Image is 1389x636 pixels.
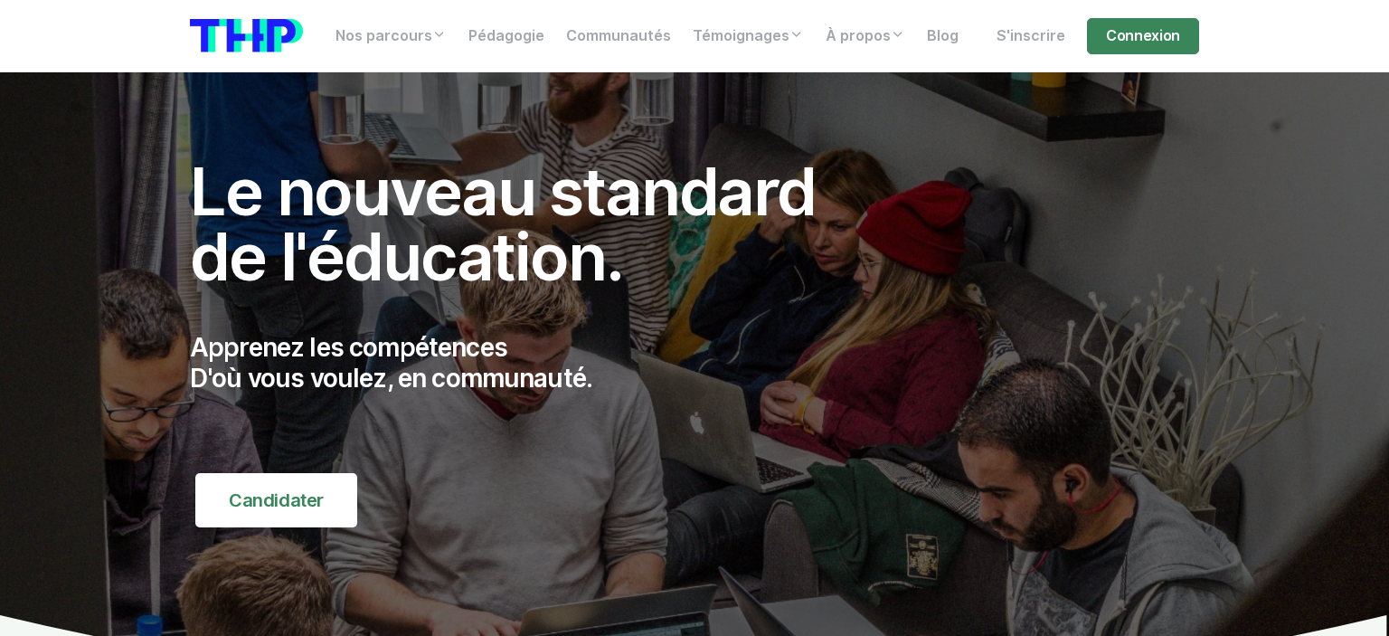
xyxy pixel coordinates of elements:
a: Pédagogie [458,18,555,54]
h1: Le nouveau standard de l'éducation. [190,159,855,290]
a: S'inscrire [986,18,1076,54]
a: À propos [815,18,916,54]
img: logo [190,19,303,52]
p: Apprenez les compétences D'où vous voulez, en communauté. [190,333,855,394]
a: Candidater [195,473,357,527]
a: Témoignages [682,18,815,54]
a: Blog [916,18,969,54]
a: Communautés [555,18,682,54]
a: Connexion [1087,18,1199,54]
a: Nos parcours [325,18,458,54]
